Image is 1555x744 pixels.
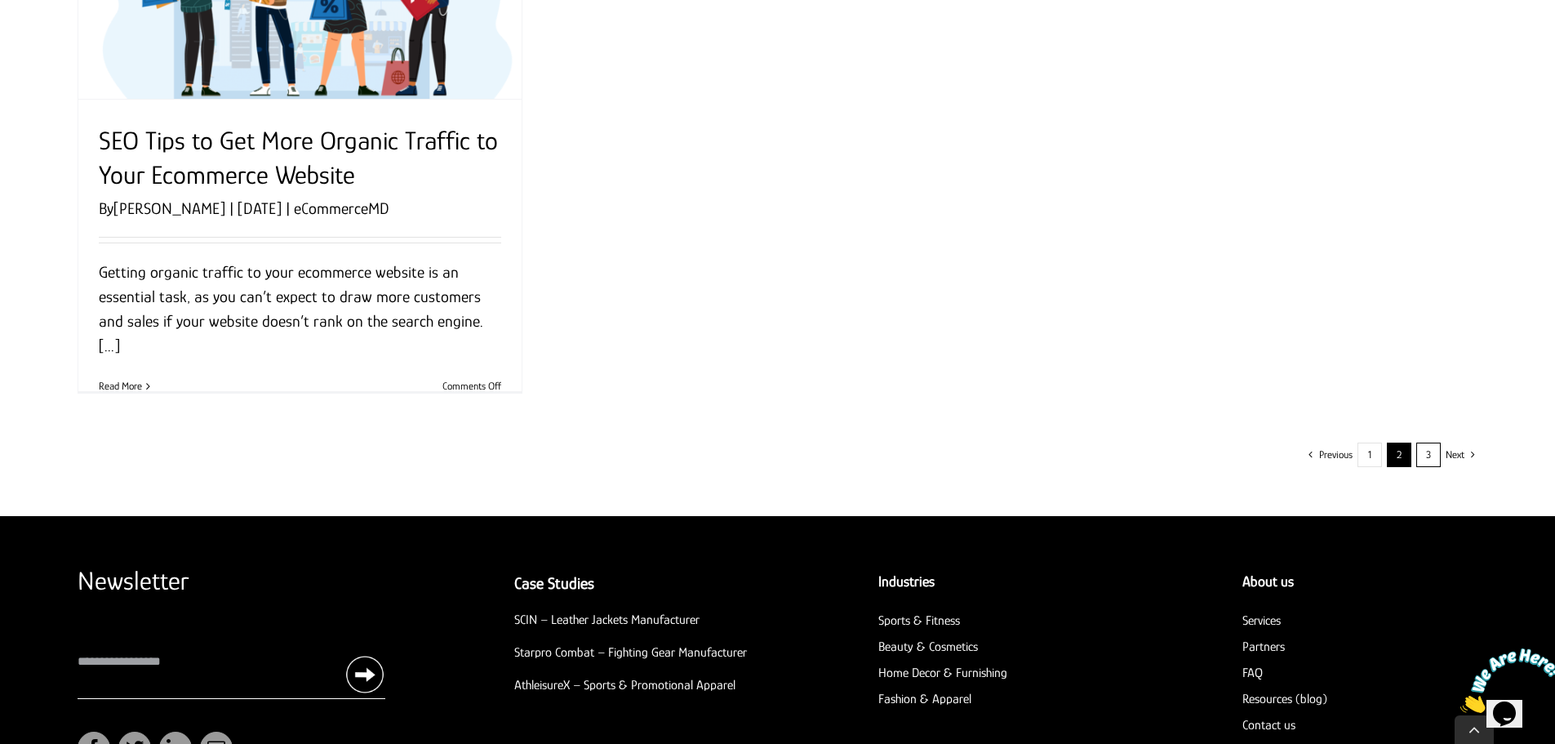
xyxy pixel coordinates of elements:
[7,7,13,20] span: 1
[1454,642,1555,719] iframe: chat widget
[514,574,594,592] a: Case Studies
[514,678,735,693] a: AthleisureX – Sports & Promotional Apparel
[7,7,108,71] img: Chat attention grabber
[878,666,1007,680] a: Home Decor & Furnishing
[1416,443,1441,467] a: 3
[1242,573,1294,590] a: About us
[282,199,294,217] span: |
[225,199,238,217] span: |
[442,380,501,392] span: Comments Off
[1357,443,1382,467] a: 1
[99,196,501,221] p: By
[1242,613,1281,628] a: Services
[878,613,960,628] a: Sports & Fitness
[1319,443,1353,467] a: Previous
[1387,443,1411,467] span: 2
[878,639,978,654] a: Beauty & Cosmetics
[1446,443,1464,467] a: Next
[294,199,389,217] a: eCommerceMD
[113,199,225,217] a: [PERSON_NAME]
[878,573,935,590] a: Industries
[78,565,385,700] form: Contact form
[99,260,501,358] p: Getting organic traffic to your ecommerce website is an essential task, as you can’t expect to dr...
[1242,639,1285,654] a: Partners
[99,380,142,392] a: More on SEO Tips to Get More Organic Traffic to Your Ecommerce Website
[1242,692,1327,706] a: Resources (blog)
[878,692,971,706] a: Fashion & Apparel
[514,645,747,660] a: Starpro Combat – Fighting Gear Manufacturer
[514,613,700,627] a: SCIN – Leather Jackets Manufacturer
[99,126,498,189] a: SEO Tips to Get More Organic Traffic to Your Ecommerce Website
[1242,718,1295,733] a: Contact us
[1242,666,1263,680] a: FAQ
[238,199,282,217] span: [DATE]
[78,565,385,596] h2: Newsletter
